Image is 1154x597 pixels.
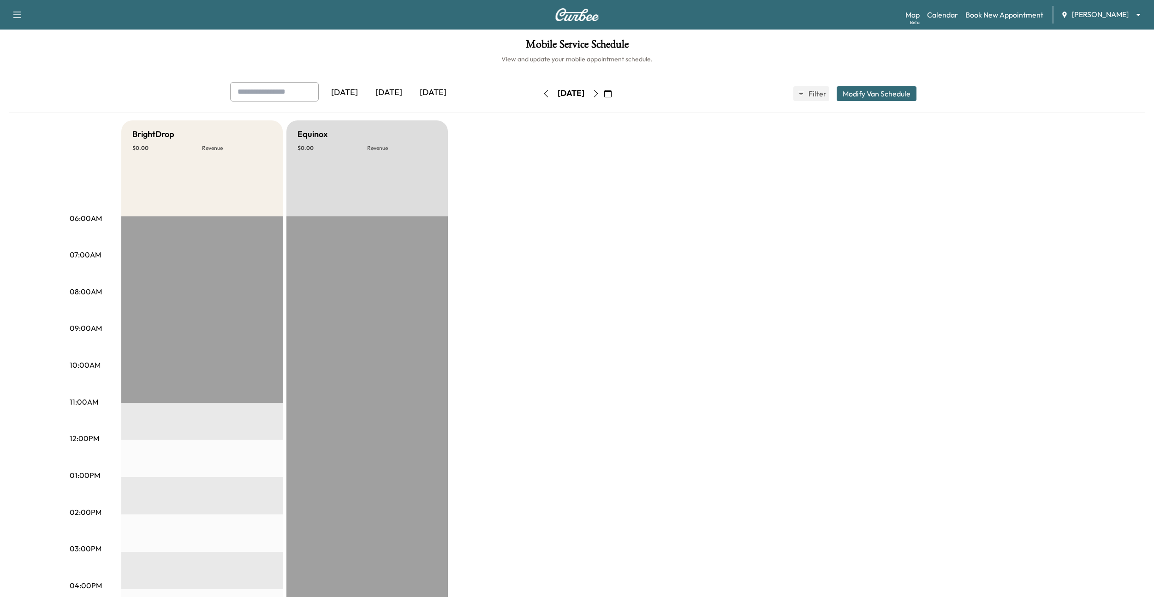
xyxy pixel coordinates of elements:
h6: View and update your mobile appointment schedule. [9,54,1145,64]
a: Calendar [927,9,958,20]
button: Filter [793,86,829,101]
h1: Mobile Service Schedule [9,39,1145,54]
p: 01:00PM [70,470,100,481]
div: [DATE] [558,88,584,99]
span: [PERSON_NAME] [1072,9,1129,20]
p: 09:00AM [70,322,102,334]
div: [DATE] [367,82,411,103]
p: 10:00AM [70,359,101,370]
p: Revenue [202,144,272,152]
span: Filter [809,88,825,99]
p: 04:00PM [70,580,102,591]
p: $ 0.00 [297,144,367,152]
p: 07:00AM [70,249,101,260]
p: 03:00PM [70,543,101,554]
img: Curbee Logo [555,8,599,21]
p: $ 0.00 [132,144,202,152]
p: 11:00AM [70,396,98,407]
div: [DATE] [411,82,455,103]
p: 02:00PM [70,507,101,518]
p: Revenue [367,144,437,152]
h5: Equinox [297,128,327,141]
a: Book New Appointment [965,9,1043,20]
div: Beta [910,19,920,26]
h5: BrightDrop [132,128,174,141]
button: Modify Van Schedule [837,86,916,101]
div: [DATE] [322,82,367,103]
p: 08:00AM [70,286,102,297]
a: MapBeta [905,9,920,20]
p: 06:00AM [70,213,102,224]
p: 12:00PM [70,433,99,444]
